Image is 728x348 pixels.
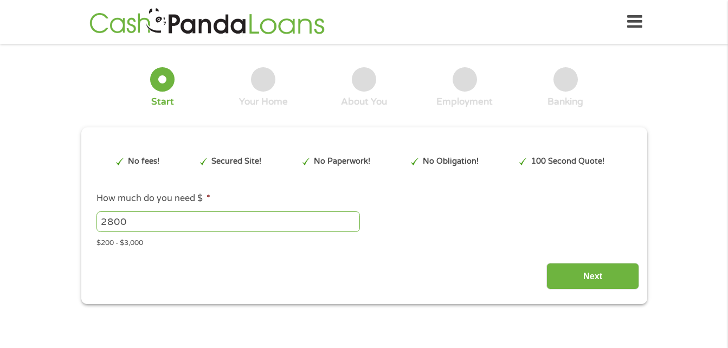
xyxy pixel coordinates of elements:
[151,96,174,108] div: Start
[96,234,631,249] div: $200 - $3,000
[546,263,639,289] input: Next
[423,156,479,167] p: No Obligation!
[436,96,493,108] div: Employment
[341,96,387,108] div: About You
[314,156,370,167] p: No Paperwork!
[211,156,261,167] p: Secured Site!
[86,7,328,37] img: GetLoanNow Logo
[531,156,604,167] p: 100 Second Quote!
[547,96,583,108] div: Banking
[239,96,288,108] div: Your Home
[96,193,210,204] label: How much do you need $
[128,156,159,167] p: No fees!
